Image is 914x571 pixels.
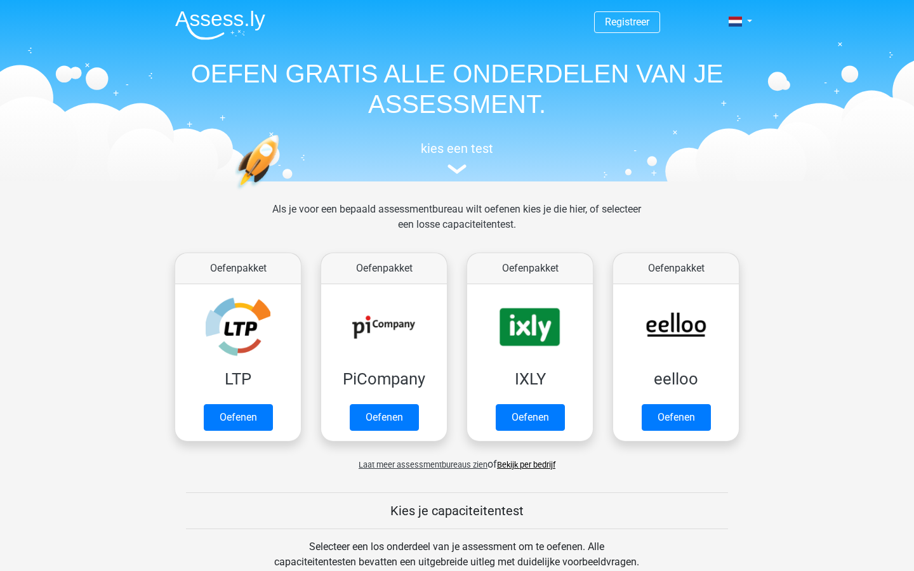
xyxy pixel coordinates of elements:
a: Oefenen [204,404,273,431]
h1: OEFEN GRATIS ALLE ONDERDELEN VAN JE ASSESSMENT. [165,58,749,119]
h5: kies een test [165,141,749,156]
a: Oefenen [642,404,711,431]
img: assessment [447,164,467,174]
a: Oefenen [496,404,565,431]
div: of [165,447,749,472]
h5: Kies je capaciteitentest [186,503,728,518]
a: kies een test [165,141,749,174]
a: Bekijk per bedrijf [497,460,555,469]
span: Laat meer assessmentbureaus zien [359,460,487,469]
a: Registreer [605,16,649,28]
img: Assessly [175,10,265,40]
a: Oefenen [350,404,419,431]
img: oefenen [235,135,328,249]
div: Als je voor een bepaald assessmentbureau wilt oefenen kies je die hier, of selecteer een losse ca... [262,202,651,247]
